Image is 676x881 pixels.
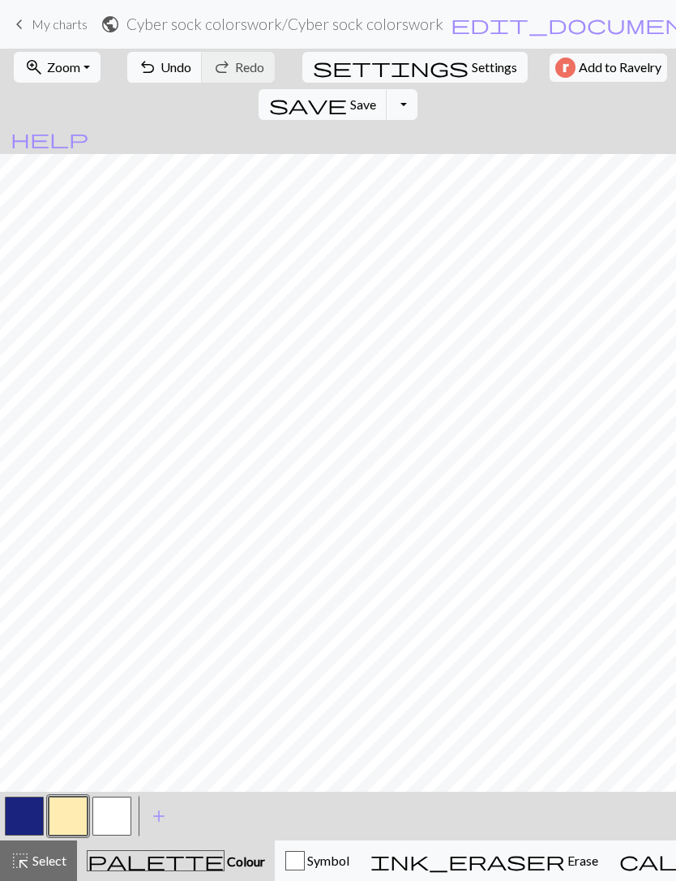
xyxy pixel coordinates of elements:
[127,52,203,83] button: Undo
[579,58,661,78] span: Add to Ravelry
[350,96,376,112] span: Save
[555,58,575,78] img: Ravelry
[275,840,360,881] button: Symbol
[30,853,66,868] span: Select
[313,56,468,79] span: settings
[126,15,443,33] h2: Cyber sock colorswork / Cyber sock colorswork
[10,11,88,38] a: My charts
[565,853,598,868] span: Erase
[77,840,275,881] button: Colour
[269,93,347,116] span: save
[302,52,528,83] button: SettingsSettings
[472,58,517,77] span: Settings
[550,53,667,82] button: Add to Ravelry
[360,840,609,881] button: Erase
[11,127,88,150] span: help
[32,16,88,32] span: My charts
[305,853,349,868] span: Symbol
[10,13,29,36] span: keyboard_arrow_left
[313,58,468,77] i: Settings
[47,59,80,75] span: Zoom
[24,56,44,79] span: zoom_in
[225,853,265,869] span: Colour
[259,89,387,120] button: Save
[14,52,101,83] button: Zoom
[138,56,157,79] span: undo
[88,849,224,872] span: palette
[160,59,191,75] span: Undo
[149,805,169,828] span: add
[11,849,30,872] span: highlight_alt
[370,849,565,872] span: ink_eraser
[101,13,120,36] span: public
